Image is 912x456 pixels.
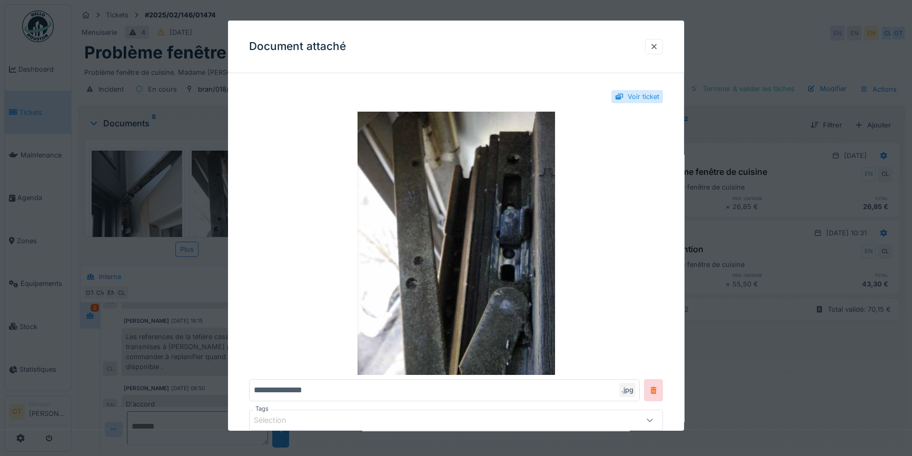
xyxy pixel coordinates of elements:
label: Tags [253,404,271,413]
div: Sélection [254,414,301,426]
div: Voir ticket [628,92,659,102]
div: .jpg [619,383,636,397]
h3: Document attaché [249,40,346,53]
img: 430d6be9-6d82-4509-97b2-8240949da122-20250217_111416.jpg [249,112,663,375]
